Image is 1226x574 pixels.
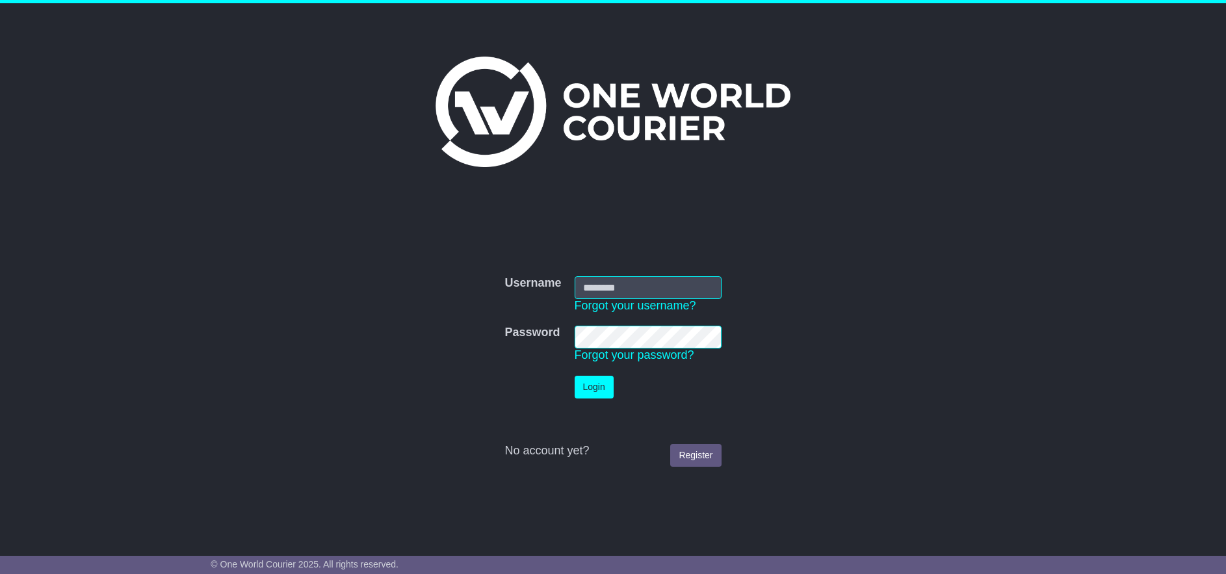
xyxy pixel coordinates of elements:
label: Username [504,276,561,291]
a: Forgot your password? [575,348,694,361]
a: Forgot your username? [575,299,696,312]
a: Register [670,444,721,467]
div: No account yet? [504,444,721,458]
button: Login [575,376,614,398]
label: Password [504,326,560,340]
span: © One World Courier 2025. All rights reserved. [211,559,398,569]
img: One World [436,57,790,167]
